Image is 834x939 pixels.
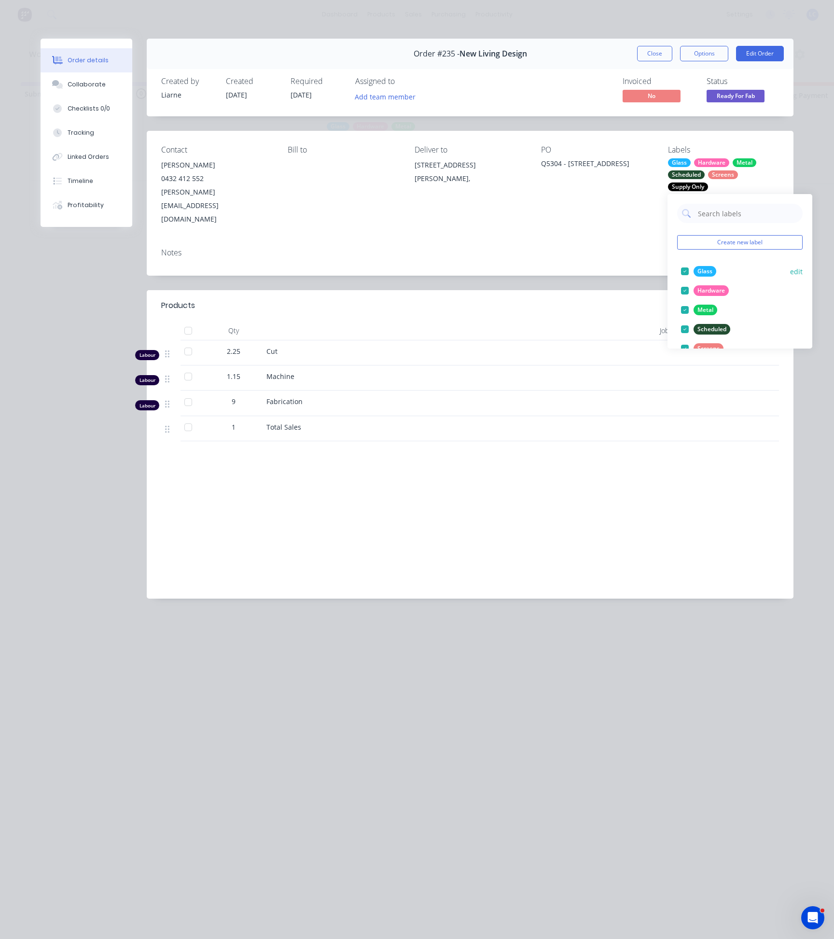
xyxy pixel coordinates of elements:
[68,177,93,185] div: Timeline
[677,235,803,250] button: Create new label
[355,77,452,86] div: Assigned to
[637,46,672,61] button: Close
[205,321,263,340] div: Qty
[161,248,779,257] div: Notes
[135,375,159,385] div: Labour
[415,158,526,172] div: [STREET_ADDRESS]
[68,153,109,161] div: Linked Orders
[707,77,779,86] div: Status
[161,77,214,86] div: Created by
[350,90,421,103] button: Add team member
[677,284,733,297] button: Hardware
[161,300,195,311] div: Products
[790,266,803,277] button: edit
[694,266,716,277] div: Glass
[541,145,652,154] div: PO
[355,90,421,103] button: Add team member
[708,170,738,179] div: Screens
[68,80,106,89] div: Collaborate
[41,97,132,121] button: Checklists 0/0
[161,90,214,100] div: Liarne
[266,347,278,356] span: Cut
[694,158,729,167] div: Hardware
[677,322,734,336] button: Scheduled
[41,193,132,217] button: Profitability
[161,158,272,172] div: [PERSON_NAME]
[680,46,728,61] button: Options
[668,170,705,179] div: Scheduled
[226,77,279,86] div: Created
[161,158,272,226] div: [PERSON_NAME]0432 412 552[PERSON_NAME][EMAIL_ADDRESS][DOMAIN_NAME]
[291,77,344,86] div: Required
[266,422,301,432] span: Total Sales
[459,49,527,58] span: New Living Design
[694,324,730,335] div: Scheduled
[707,90,764,104] button: Ready For Fab
[668,182,708,191] div: Supply Only
[41,145,132,169] button: Linked Orders
[414,49,459,58] span: Order #235 -
[541,158,652,172] div: Q5304 - [STREET_ADDRESS]
[694,343,723,354] div: Screens
[623,77,695,86] div: Invoiced
[266,397,303,406] span: Fabrication
[68,104,110,113] div: Checklists 0/0
[694,305,717,315] div: Metal
[623,90,681,102] span: No
[733,158,756,167] div: Metal
[415,158,526,189] div: [STREET_ADDRESS][PERSON_NAME],
[41,72,132,97] button: Collaborate
[288,145,399,154] div: Bill to
[694,285,729,296] div: Hardware
[161,185,272,226] div: [PERSON_NAME][EMAIL_ADDRESS][DOMAIN_NAME]
[266,372,294,381] span: Machine
[68,201,104,210] div: Profitability
[68,128,94,137] div: Tracking
[677,265,720,278] button: Glass
[697,204,798,223] input: Search labels
[41,48,132,72] button: Order details
[415,145,526,154] div: Deliver to
[677,303,721,317] button: Metal
[226,90,247,99] span: [DATE]
[161,172,272,185] div: 0432 412 552
[68,56,109,65] div: Order details
[161,145,272,154] div: Contact
[135,400,159,410] div: Labour
[415,172,526,185] div: [PERSON_NAME],
[227,371,240,381] span: 1.15
[41,169,132,193] button: Timeline
[736,46,784,61] button: Edit Order
[232,422,236,432] span: 1
[232,396,236,406] span: 9
[600,321,673,340] div: Job
[41,121,132,145] button: Tracking
[135,350,159,360] div: Labour
[801,906,824,929] iframe: Intercom live chat
[677,342,727,355] button: Screens
[707,90,764,102] span: Ready For Fab
[668,158,691,167] div: Glass
[227,346,240,356] span: 2.25
[291,90,312,99] span: [DATE]
[668,145,779,154] div: Labels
